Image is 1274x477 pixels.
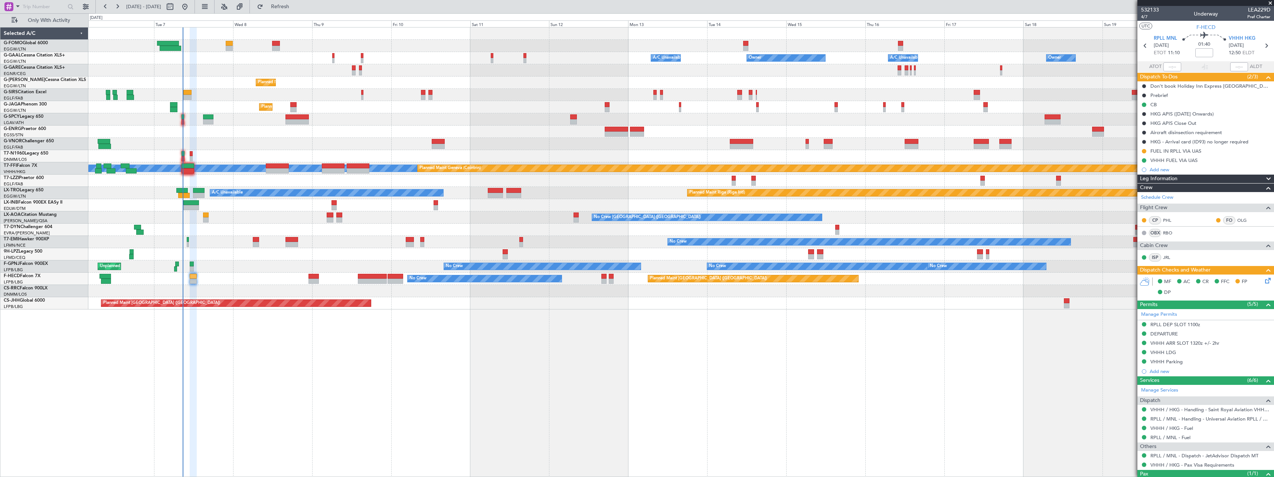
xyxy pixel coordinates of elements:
span: F-HECD [4,274,20,278]
div: Fri 17 [944,20,1023,27]
a: EVRA/[PERSON_NAME] [4,230,50,236]
span: Permits [1140,301,1157,309]
span: Pref Charter [1247,14,1270,20]
a: EGGW/LTN [4,46,26,52]
a: Schedule Crew [1141,194,1173,201]
div: OBX [1149,229,1161,237]
div: Planned Maint [GEOGRAPHIC_DATA] ([GEOGRAPHIC_DATA]) [103,298,220,309]
div: VHHH ARR SLOT 1320z +/- 2hr [1150,340,1219,346]
button: Refresh [254,1,298,13]
div: Tue 7 [154,20,233,27]
span: Others [1140,442,1156,451]
span: (5/5) [1247,300,1258,308]
span: Dispatch Checks and Weather [1140,266,1211,275]
span: Only With Activity [19,18,78,23]
input: --:-- [1163,62,1181,71]
span: G-SPCY [4,114,20,119]
span: ATOT [1149,63,1162,71]
div: Planned Maint [GEOGRAPHIC_DATA] ([GEOGRAPHIC_DATA]) [261,101,378,113]
div: Fri 10 [391,20,470,27]
span: RPLL MNL [1154,35,1177,42]
span: G-VNOR [4,139,22,143]
span: ELDT [1242,49,1254,57]
span: Flight Crew [1140,204,1167,212]
div: FUEL IN RPLL VIA UAS [1150,148,1201,154]
div: DEPARTURE [1150,331,1178,337]
div: Thu 9 [312,20,391,27]
a: EGLF/FAB [4,95,23,101]
a: G-GAALCessna Citation XLS+ [4,53,65,58]
div: Unplanned Maint [GEOGRAPHIC_DATA] ([GEOGRAPHIC_DATA]) [100,261,222,272]
a: LX-INBFalcon 900EX EASy II [4,200,62,205]
a: G-JAGAPhenom 300 [4,102,47,107]
div: Don't book Holiday Inn Express [GEOGRAPHIC_DATA] [GEOGRAPHIC_DATA] [1150,83,1270,89]
span: 4/7 [1141,14,1159,20]
span: G-SIRS [4,90,18,94]
a: T7-N1960Legacy 650 [4,151,48,156]
div: ISP [1149,253,1161,262]
div: HKG APIS Close Out [1150,120,1196,126]
a: F-HECDFalcon 7X [4,274,40,278]
button: Only With Activity [8,14,81,26]
span: Dispatch To-Dos [1140,73,1177,81]
a: T7-LZZIPraetor 600 [4,176,44,180]
a: LFPB/LBG [4,304,23,309]
div: No Crew [709,261,726,272]
span: Dispatch [1140,396,1160,405]
a: T7-FFIFalcon 7X [4,163,37,168]
a: EGGW/LTN [4,59,26,64]
a: PHL [1163,217,1180,224]
div: VHHH LDG [1150,349,1176,356]
span: ETOT [1154,49,1166,57]
a: LFPB/LBG [4,267,23,273]
span: T7-EMI [4,237,18,241]
span: F-GPNJ [4,262,20,266]
span: G-GAAL [4,53,21,58]
span: LX-AOA [4,212,21,217]
a: OLG [1237,217,1254,224]
div: Prebrief [1150,92,1168,98]
span: 12:50 [1229,49,1241,57]
a: 9H-LPZLegacy 500 [4,249,42,254]
a: LFMN/NCE [4,243,26,248]
a: G-ENRGPraetor 600 [4,127,46,131]
div: Planned Maint [GEOGRAPHIC_DATA] ([GEOGRAPHIC_DATA]) [650,273,767,284]
div: A/C Unavailable [212,187,243,198]
span: G-JAGA [4,102,21,107]
span: 532133 [1141,6,1159,14]
a: RPLL / MNL - Handling - Universal Aviation RPLL / MNL [1150,416,1270,422]
div: Wed 15 [786,20,865,27]
a: EGLF/FAB [4,145,23,150]
span: LX-TRO [4,188,20,192]
a: G-SIRSCitation Excel [4,90,46,94]
div: Add new [1150,166,1270,173]
div: No Crew [GEOGRAPHIC_DATA] ([GEOGRAPHIC_DATA]) [594,212,701,223]
a: LX-AOACitation Mustang [4,212,57,217]
div: [DATE] [90,15,102,21]
div: FO [1223,216,1235,224]
div: Tue 14 [707,20,786,27]
a: RPLL / MNL - Fuel [1150,434,1190,441]
span: Refresh [265,4,296,9]
span: [DATE] [1229,42,1244,49]
a: EGGW/LTN [4,194,26,199]
div: Wed 8 [233,20,312,27]
a: VHHH/HKG [4,169,26,175]
input: Trip Number [23,1,65,12]
div: Owner [1048,52,1061,64]
span: T7-LZZI [4,176,19,180]
span: Leg Information [1140,175,1177,183]
a: JRL [1163,254,1180,261]
div: Mon 13 [628,20,707,27]
div: HKG - Arrival card (ID93) no longer required [1150,139,1248,145]
a: LFPB/LBG [4,279,23,285]
a: EGNR/CEG [4,71,26,77]
div: Mon 6 [75,20,154,27]
a: LGAV/ATH [4,120,24,126]
a: G-[PERSON_NAME]Cessna Citation XLS [4,78,86,82]
a: [PERSON_NAME]/QSA [4,218,48,224]
span: MF [1164,278,1171,286]
span: VHHH HKG [1229,35,1255,42]
div: Sun 12 [549,20,628,27]
a: LFMD/CEQ [4,255,25,260]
